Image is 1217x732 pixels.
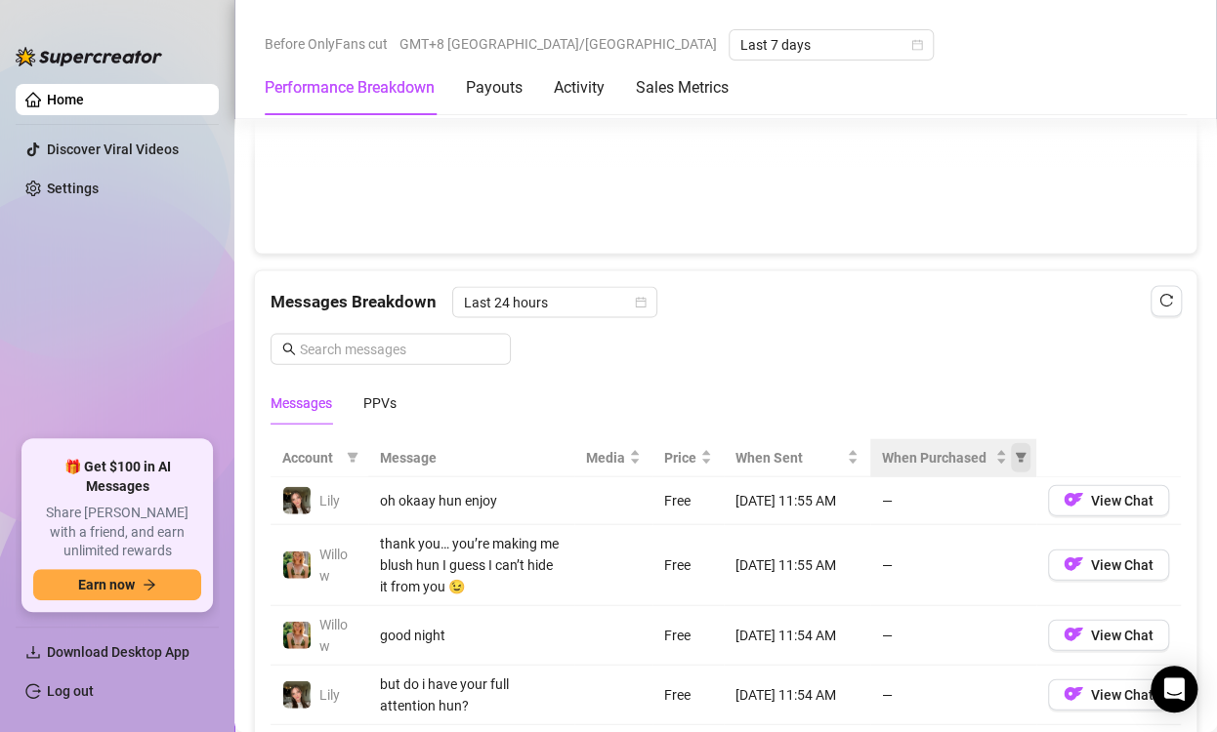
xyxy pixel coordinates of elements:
div: but do i have your full attention hun? [380,673,563,716]
span: GMT+8 [GEOGRAPHIC_DATA]/[GEOGRAPHIC_DATA] [399,29,717,59]
div: good night [380,625,563,646]
td: — [870,606,1036,666]
img: Lily [283,681,311,709]
td: [DATE] 11:54 AM [724,606,870,666]
span: filter [347,452,358,464]
th: When Sent [724,439,870,477]
span: Earn now [78,577,135,592]
div: PPVs [363,392,397,414]
a: OFView Chat [1048,691,1169,707]
div: thank you… you’re making me blush hun I guess I can’t hide it from you 😉 [380,533,563,597]
span: Willow [319,547,348,584]
div: Messages Breakdown [271,287,1181,318]
span: View Chat [1091,557,1154,573]
button: OFView Chat [1048,679,1169,711]
span: View Chat [1091,493,1154,508]
div: Payouts [466,76,523,100]
span: reload [1159,294,1173,307]
a: OFView Chat [1048,631,1169,647]
span: Media [586,447,625,468]
span: Share [PERSON_NAME] with a friend, and earn unlimited rewards [33,504,201,561]
td: [DATE] 11:55 AM [724,525,870,606]
input: Search messages [300,339,499,360]
td: — [870,477,1036,525]
button: Earn nowarrow-right [33,569,201,600]
img: Willow [283,551,311,579]
div: oh okaay hun enjoy [380,490,563,511]
a: OFView Chat [1048,561,1169,577]
img: logo-BBDzfeDw.svg [16,47,162,66]
span: Willow [319,617,348,654]
th: Price [652,439,724,477]
img: OF [1064,625,1083,644]
div: Sales Metrics [636,76,729,100]
span: When Sent [735,447,843,468]
button: OFView Chat [1048,620,1169,651]
td: Free [652,525,724,606]
div: Messages [271,392,332,414]
img: OF [1064,490,1083,509]
span: Lily [319,687,340,703]
td: — [870,525,1036,606]
a: Settings [47,181,99,196]
span: download [25,644,41,660]
span: 🎁 Get $100 in AI Messages [33,458,201,496]
button: OFView Chat [1048,549,1169,581]
span: Account [282,447,339,468]
div: Activity [554,76,605,100]
span: Before OnlyFans cut [265,29,388,59]
div: Open Intercom Messenger [1151,666,1197,712]
span: Price [664,447,696,468]
span: filter [343,443,362,472]
span: Last 24 hours [464,288,646,317]
span: search [282,343,296,356]
td: — [870,666,1036,725]
span: arrow-right [143,578,156,591]
td: Free [652,666,724,725]
span: filter [1015,452,1027,464]
div: Performance Breakdown [265,76,435,100]
td: Free [652,606,724,666]
img: OF [1064,554,1083,574]
td: [DATE] 11:55 AM [724,477,870,525]
img: OF [1064,684,1083,704]
td: [DATE] 11:54 AM [724,666,870,725]
td: Free [652,477,724,525]
span: Last 7 days [740,30,922,60]
a: Home [47,92,84,107]
th: When Purchased [870,439,1036,477]
th: Media [574,439,652,477]
a: Discover Viral Videos [47,142,179,157]
span: calendar [635,297,647,308]
span: filter [1011,443,1030,472]
button: OFView Chat [1048,485,1169,516]
a: OFView Chat [1048,497,1169,512]
span: Lily [319,493,340,508]
span: calendar [911,39,923,51]
span: When Purchased [882,447,991,468]
span: View Chat [1091,628,1154,643]
th: Message [368,439,574,477]
span: View Chat [1091,687,1154,703]
img: Lily [283,487,311,514]
img: Willow [283,622,311,649]
span: Download Desktop App [47,644,189,660]
a: Log out [47,683,94,699]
